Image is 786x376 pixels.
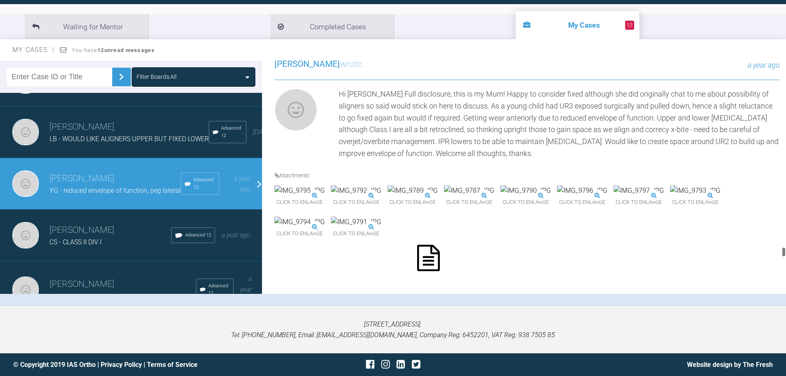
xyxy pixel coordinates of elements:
[516,11,640,39] li: My Cases
[274,57,368,71] h3: wrote...
[12,277,39,303] img: Sarah Gatley
[50,120,209,134] h3: [PERSON_NAME]
[748,61,780,69] span: a year ago
[444,185,494,196] img: IMG_9787.JPG
[222,231,250,239] span: a year ago
[50,238,101,246] span: CS - CLASS II DIV I
[12,119,39,145] img: Sarah Gatley
[208,282,230,297] span: Advanced 12
[444,196,494,209] span: Click to enlarge
[50,223,171,237] h3: [PERSON_NAME]
[234,175,250,193] span: a year ago
[97,47,155,53] strong: 12 unread messages
[12,170,39,197] img: Sarah Gatley
[7,68,112,86] input: Enter Case ID or Title
[137,72,177,81] div: Filter Boards: All
[25,14,149,39] li: Waiting for Mentor
[12,46,55,54] span: My Cases
[13,359,267,370] div: © Copyright 2019 IAS Ortho | |
[339,88,780,160] div: Hi [PERSON_NAME] Full disclosure, this is my Mum! Happy to consider fixed although she did origin...
[147,361,198,369] a: Terms of Service
[670,196,720,209] span: Click to enlarge
[614,185,664,196] img: IMG_9797.JPG
[50,172,181,186] h3: [PERSON_NAME]
[12,222,39,248] img: Sarah Gatley
[194,176,215,191] span: Advanced 12
[331,227,381,240] span: Click to enlarge
[557,196,607,209] span: Click to enlarge
[270,14,394,39] li: Completed Cases
[557,185,607,196] img: IMG_9796.JPG
[13,319,773,340] p: [STREET_ADDRESS]. Tel: [PHONE_NUMBER], Email: [EMAIL_ADDRESS][DOMAIN_NAME], Company Reg: 6452201,...
[387,185,438,196] img: IMG_9789.JPG
[274,185,325,196] img: IMG_9795.JPG
[387,196,438,209] span: Click to enlarge
[331,217,381,227] img: IMG_9791.JPG
[500,185,551,196] img: IMG_9790.JPG
[274,217,325,227] img: IMG_9794.JPG
[115,70,128,83] img: chevronRight.28bd32b0.svg
[72,47,155,53] span: You have
[274,59,340,69] span: [PERSON_NAME]
[50,135,209,143] span: LB - WOULD LIKE ALIGNERS UPPER BUT FIXED LOWER
[331,196,381,209] span: Click to enlarge
[274,88,317,131] img: Sarah Gatley
[500,196,551,209] span: Click to enlarge
[625,21,634,30] span: 12
[101,361,142,369] a: Privacy Policy
[274,171,780,180] h4: Attachments
[687,361,773,369] a: Website design by The Fresh
[185,232,211,239] span: Advanced 12
[670,185,720,196] img: IMG_9793.JPG
[221,125,243,140] span: Advanced 12
[253,128,271,136] span: [DATE]
[50,277,196,291] h3: [PERSON_NAME]
[331,185,381,196] img: IMG_9792.JPG
[50,187,181,194] span: YG - reduced envelope of function, peg lateral
[274,196,325,209] span: Click to enlarge
[274,227,325,240] span: Click to enlarge
[614,196,664,209] span: Click to enlarge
